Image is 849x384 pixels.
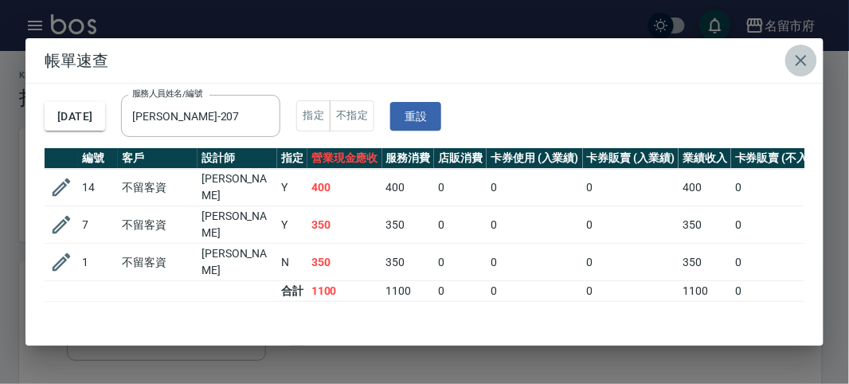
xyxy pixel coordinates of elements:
[390,102,441,131] button: 重設
[487,206,583,244] td: 0
[307,169,382,206] td: 400
[277,281,307,302] td: 合計
[118,244,198,281] td: 不留客資
[118,206,198,244] td: 不留客資
[583,281,679,302] td: 0
[198,244,277,281] td: [PERSON_NAME]
[583,148,679,169] th: 卡券販賣 (入業績)
[731,169,838,206] td: 0
[198,169,277,206] td: [PERSON_NAME]
[277,206,307,244] td: Y
[487,148,583,169] th: 卡券使用 (入業績)
[731,148,838,169] th: 卡券販賣 (不入業績)
[78,206,118,244] td: 7
[307,244,382,281] td: 350
[382,206,435,244] td: 350
[382,244,435,281] td: 350
[118,148,198,169] th: 客戶
[118,169,198,206] td: 不留客資
[434,206,487,244] td: 0
[277,244,307,281] td: N
[296,100,331,131] button: 指定
[382,169,435,206] td: 400
[679,148,731,169] th: 業績收入
[434,281,487,302] td: 0
[382,148,435,169] th: 服務消費
[330,100,374,131] button: 不指定
[583,169,679,206] td: 0
[679,206,731,244] td: 350
[277,148,307,169] th: 指定
[198,148,277,169] th: 設計師
[679,281,731,302] td: 1100
[434,244,487,281] td: 0
[78,148,118,169] th: 編號
[731,206,838,244] td: 0
[583,206,679,244] td: 0
[731,281,838,302] td: 0
[434,148,487,169] th: 店販消費
[198,206,277,244] td: [PERSON_NAME]
[434,169,487,206] td: 0
[382,281,435,302] td: 1100
[277,169,307,206] td: Y
[45,102,105,131] button: [DATE]
[679,169,731,206] td: 400
[731,244,838,281] td: 0
[307,148,382,169] th: 營業現金應收
[78,244,118,281] td: 1
[307,281,382,302] td: 1100
[583,244,679,281] td: 0
[679,244,731,281] td: 350
[132,88,202,100] label: 服務人員姓名/編號
[487,169,583,206] td: 0
[78,169,118,206] td: 14
[487,281,583,302] td: 0
[25,38,824,83] h2: 帳單速查
[307,206,382,244] td: 350
[487,244,583,281] td: 0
